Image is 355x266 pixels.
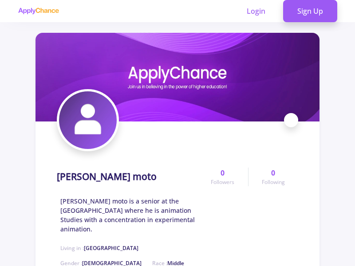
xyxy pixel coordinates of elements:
[60,196,197,234] span: [PERSON_NAME] moto is a senior at the [GEOGRAPHIC_DATA] where he is animation Studies with a conc...
[271,168,275,178] span: 0
[197,168,248,186] a: 0Followers
[248,168,298,186] a: 0Following
[60,244,138,252] span: Living in :
[84,244,138,252] span: [GEOGRAPHIC_DATA]
[211,178,234,186] span: Followers
[221,168,225,178] span: 0
[18,8,59,15] img: applychance logo text only
[57,171,157,182] h1: [PERSON_NAME] moto
[35,33,319,121] img: cheri motocover image
[262,178,285,186] span: Following
[59,91,117,149] img: cheri motoavatar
